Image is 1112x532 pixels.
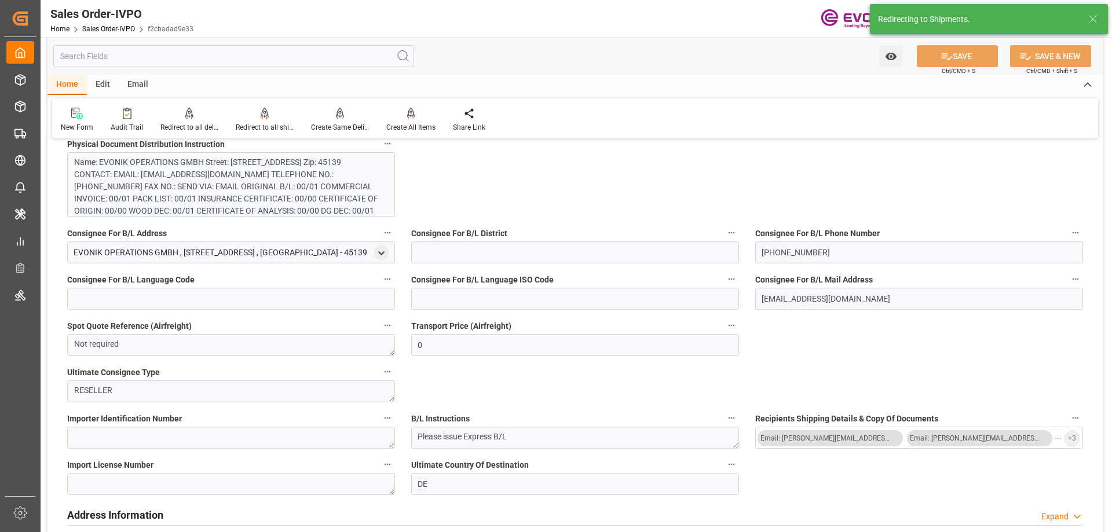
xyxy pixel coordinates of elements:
span: Consignee For B/L Mail Address [755,274,873,286]
div: Name: EVONIK OPERATIONS GMBH Street: [STREET_ADDRESS] Zip: 45139 CONTACT: EMAIL: [EMAIL_ADDRESS][... [74,156,379,217]
button: Consignee For B/L Phone Number [1068,225,1083,240]
div: open menu [374,245,389,261]
div: Email: [PERSON_NAME][EMAIL_ADDRESS][DOMAIN_NAME] [910,432,1040,444]
div: Create Same Delivery Date [311,122,369,133]
button: SAVE & NEW [1010,45,1091,67]
button: +3 [1064,430,1080,446]
button: Consignee For B/L Language ISO Code [724,271,739,287]
span: Recipients Shipping Details & Copy Of Documents [755,413,938,425]
span: Consignee For B/L Language Code [67,274,195,286]
button: Physical Document Distribution Instruction [380,136,395,151]
button: Consignee For B/L District [724,225,739,240]
h2: Address Information [67,507,163,523]
button: Email: [PERSON_NAME][EMAIL_ADDRESS][DOMAIN_NAME] [907,430,1052,446]
div: Sales Order-IVPO [50,5,193,23]
div: Redirecting to Shipments. [878,13,1077,25]
button: Consignee For B/L Address [380,225,395,240]
div: Audit Trail [111,122,143,133]
textarea: RESELLER [67,380,395,402]
div: Share Link [453,122,485,133]
div: Edit [87,75,119,95]
div: Redirect to all shipments [236,122,294,133]
button: Ultimate Consignee Type [380,364,395,379]
span: Consignee For B/L Language ISO Code [411,274,554,286]
div: Expand [1041,511,1069,523]
span: Ultimate Consignee Type [67,366,160,379]
span: Consignee For B/L Address [67,228,167,240]
span: Import License Number [67,459,153,471]
img: Evonik-brand-mark-Deep-Purple-RGB.jpeg_1700498283.jpeg [821,9,896,29]
span: Consignee For B/L Phone Number [755,228,880,240]
input: Search Fields [53,45,414,67]
span: Physical Document Distribution Instruction [67,138,225,151]
button: B/L Instructions [724,410,739,425]
button: open menu [879,45,903,67]
span: Consignee For B/L District [411,228,507,240]
span: Ultimate Country Of Destination [411,459,529,471]
button: open menu [755,427,1083,449]
span: ... [1055,430,1062,446]
textarea: Please issue Express B/L [411,427,739,449]
button: Ultimate Country Of Destination [724,457,739,472]
div: New Form [61,122,93,133]
div: Email: [PERSON_NAME][EMAIL_ADDRESS][PERSON_NAME][DOMAIN_NAME] [760,432,891,444]
span: Ctrl/CMD + S [942,67,975,75]
div: Home [47,75,87,95]
a: Sales Order-IVPO [82,25,135,33]
button: Consignee For B/L Mail Address [1068,271,1083,287]
button: Import License Number [380,457,395,472]
span: Ctrl/CMD + Shift + S [1026,67,1077,75]
button: Transport Price (Airfreight) [724,318,739,333]
a: Home [50,25,69,33]
div: Redirect to all deliveries [160,122,218,133]
span: Transport Price (Airfreight) [411,320,511,332]
button: Email: [PERSON_NAME][EMAIL_ADDRESS][PERSON_NAME][DOMAIN_NAME] [758,430,903,446]
button: Recipients Shipping Details & Copy Of Documents [1068,410,1083,425]
span: Spot Quote Reference (Airfreight) [67,320,192,332]
span: B/L Instructions [411,413,470,425]
button: Spot Quote Reference (Airfreight) [380,318,395,333]
div: Email [119,75,157,95]
div: Create All Items [386,122,436,133]
textarea: Not required [67,334,395,356]
span: + 3 [1068,429,1076,447]
button: menu-button [756,427,1062,449]
span: Importer Identification Number [67,413,182,425]
button: Consignee For B/L Language Code [380,271,395,287]
button: SAVE [917,45,998,67]
div: EVONIK OPERATIONS GMBH , [STREET_ADDRESS] , [GEOGRAPHIC_DATA] - 45139 [74,247,367,259]
button: Importer Identification Number [380,410,395,425]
